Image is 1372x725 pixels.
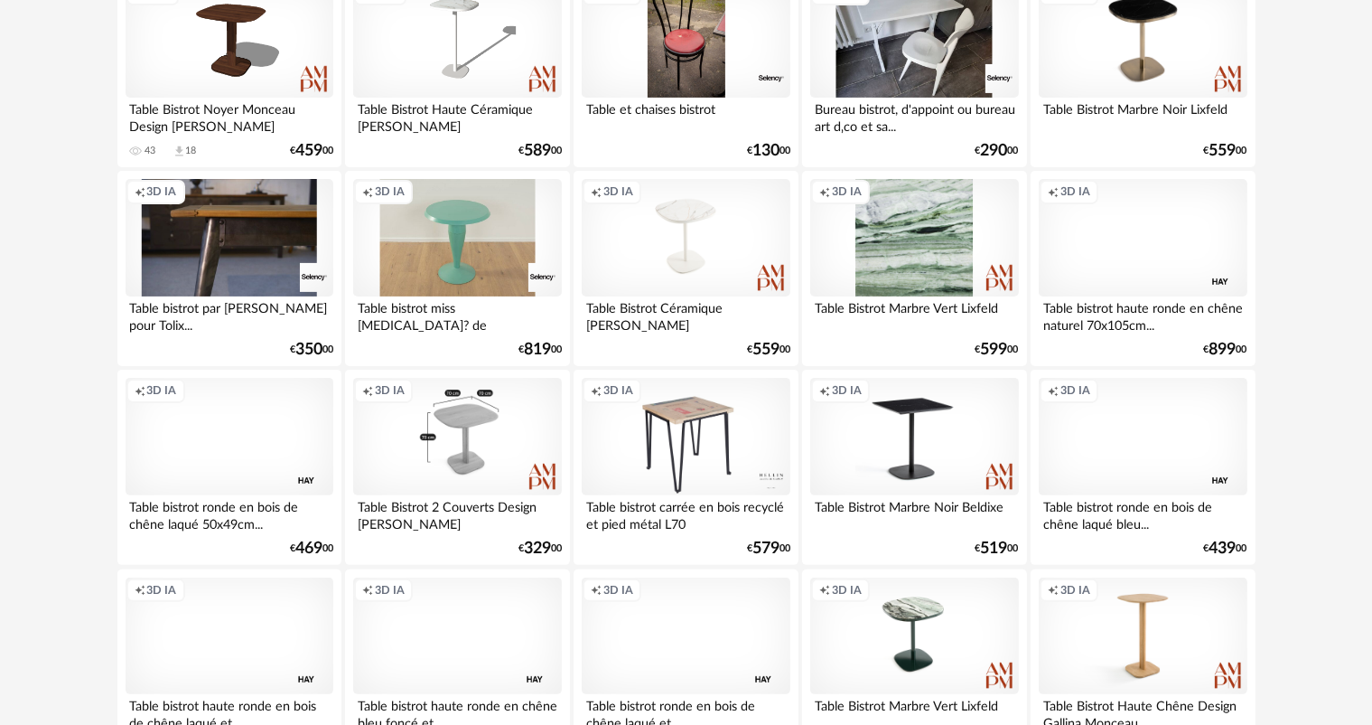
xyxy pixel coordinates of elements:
[295,542,322,555] span: 469
[1204,542,1247,555] div: € 00
[375,383,405,398] span: 3D IA
[173,145,186,158] span: Download icon
[810,98,1018,134] div: Bureau bistrot, d'appoint ou bureau art d‚co et sa...
[1204,344,1247,356] div: € 00
[1060,583,1090,598] span: 3D IA
[186,145,197,157] div: 18
[295,145,322,157] span: 459
[1048,383,1059,398] span: Creation icon
[1209,145,1237,157] span: 559
[524,542,551,555] span: 329
[1048,184,1059,199] span: Creation icon
[126,297,333,333] div: Table bistrot par [PERSON_NAME] pour Tolix...
[353,98,561,134] div: Table Bistrot Haute Céramique [PERSON_NAME]
[1204,145,1247,157] div: € 00
[747,145,790,157] div: € 00
[345,171,569,366] a: Creation icon 3D IA Table bistrot miss [MEDICAL_DATA]? de [PERSON_NAME] pour kartell €81900
[752,344,779,356] span: 559
[524,145,551,157] span: 589
[375,583,405,598] span: 3D IA
[290,344,333,356] div: € 00
[147,583,177,598] span: 3D IA
[832,583,862,598] span: 3D IA
[603,583,633,598] span: 3D IA
[1060,184,1090,199] span: 3D IA
[819,383,830,398] span: Creation icon
[1039,495,1246,532] div: Table bistrot ronde en bois de chêne laqué bleu...
[574,370,798,565] a: Creation icon 3D IA Table bistrot carrée en bois recyclé et pied métal L70 €57900
[1039,98,1246,134] div: Table Bistrot Marbre Noir Lixfeld
[747,344,790,356] div: € 00
[135,583,145,598] span: Creation icon
[975,542,1019,555] div: € 00
[135,383,145,398] span: Creation icon
[147,184,177,199] span: 3D IA
[518,542,562,555] div: € 00
[582,297,789,333] div: Table Bistrot Céramique [PERSON_NAME]
[1031,171,1255,366] a: Creation icon 3D IA Table bistrot haute ronde en chêne naturel 70x105cm... €89900
[345,370,569,565] a: Creation icon 3D IA Table Bistrot 2 Couverts Design [PERSON_NAME] €32900
[582,495,789,532] div: Table bistrot carrée en bois recyclé et pied métal L70
[145,145,156,157] div: 43
[362,383,373,398] span: Creation icon
[117,370,341,565] a: Creation icon 3D IA Table bistrot ronde en bois de chêne laqué 50x49cm... €46900
[362,583,373,598] span: Creation icon
[126,495,333,532] div: Table bistrot ronde en bois de chêne laqué 50x49cm...
[1209,542,1237,555] span: 439
[747,542,790,555] div: € 00
[752,145,779,157] span: 130
[603,383,633,398] span: 3D IA
[975,145,1019,157] div: € 00
[981,145,1008,157] span: 290
[353,495,561,532] div: Table Bistrot 2 Couverts Design [PERSON_NAME]
[752,542,779,555] span: 579
[362,184,373,199] span: Creation icon
[819,184,830,199] span: Creation icon
[591,184,602,199] span: Creation icon
[981,344,1008,356] span: 599
[802,171,1026,366] a: Creation icon 3D IA Table Bistrot Marbre Vert Lixfeld €59900
[1209,344,1237,356] span: 899
[1060,383,1090,398] span: 3D IA
[147,383,177,398] span: 3D IA
[518,145,562,157] div: € 00
[518,344,562,356] div: € 00
[981,542,1008,555] span: 519
[290,542,333,555] div: € 00
[1048,583,1059,598] span: Creation icon
[832,184,862,199] span: 3D IA
[135,184,145,199] span: Creation icon
[1031,370,1255,565] a: Creation icon 3D IA Table bistrot ronde en bois de chêne laqué bleu... €43900
[591,583,602,598] span: Creation icon
[574,171,798,366] a: Creation icon 3D IA Table Bistrot Céramique [PERSON_NAME] €55900
[117,171,341,366] a: Creation icon 3D IA Table bistrot par [PERSON_NAME] pour Tolix... €35000
[524,344,551,356] span: 819
[295,344,322,356] span: 350
[819,583,830,598] span: Creation icon
[582,98,789,134] div: Table et chaises bistrot
[603,184,633,199] span: 3D IA
[375,184,405,199] span: 3D IA
[810,495,1018,532] div: Table Bistrot Marbre Noir Beldixe
[591,383,602,398] span: Creation icon
[975,344,1019,356] div: € 00
[832,383,862,398] span: 3D IA
[353,297,561,333] div: Table bistrot miss [MEDICAL_DATA]? de [PERSON_NAME] pour kartell
[810,297,1018,333] div: Table Bistrot Marbre Vert Lixfeld
[290,145,333,157] div: € 00
[126,98,333,134] div: Table Bistrot Noyer Monceau Design [PERSON_NAME]
[802,370,1026,565] a: Creation icon 3D IA Table Bistrot Marbre Noir Beldixe €51900
[1039,297,1246,333] div: Table bistrot haute ronde en chêne naturel 70x105cm...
